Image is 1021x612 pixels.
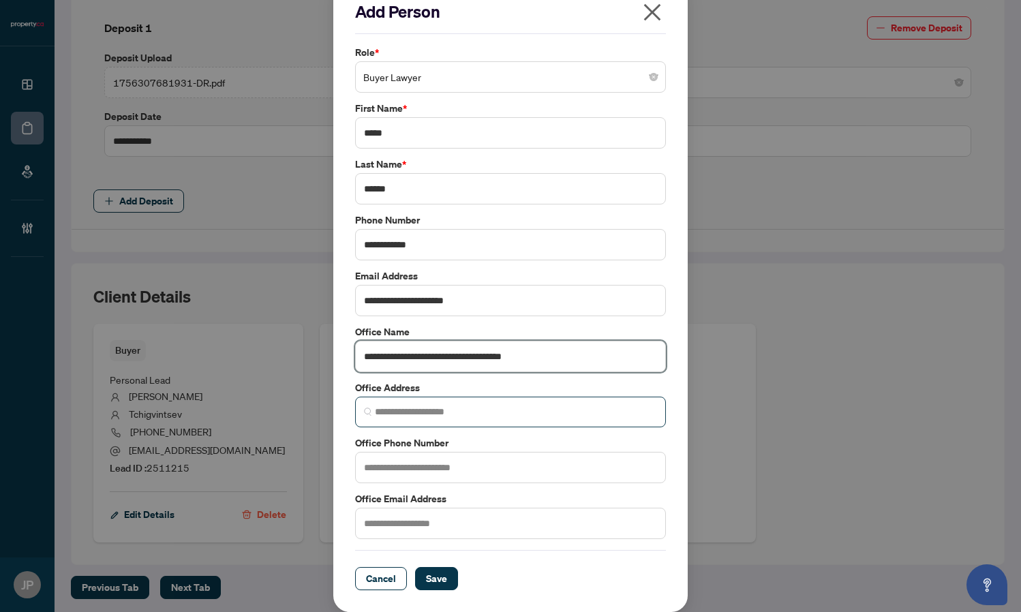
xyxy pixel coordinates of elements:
label: Office Address [355,380,666,395]
label: Role [355,45,666,60]
label: Office Name [355,324,666,339]
span: Save [426,568,447,590]
label: Phone Number [355,213,666,228]
span: Cancel [366,568,396,590]
button: Save [415,567,458,590]
span: close [641,1,663,23]
h2: Add Person [355,1,666,22]
span: Buyer Lawyer [363,64,658,90]
img: search_icon [364,408,372,416]
label: Office Phone Number [355,435,666,450]
label: Office Email Address [355,491,666,506]
button: Cancel [355,567,407,590]
label: Last Name [355,157,666,172]
span: close-circle [650,73,658,81]
label: Email Address [355,269,666,284]
button: Open asap [966,564,1007,605]
label: First Name [355,101,666,116]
